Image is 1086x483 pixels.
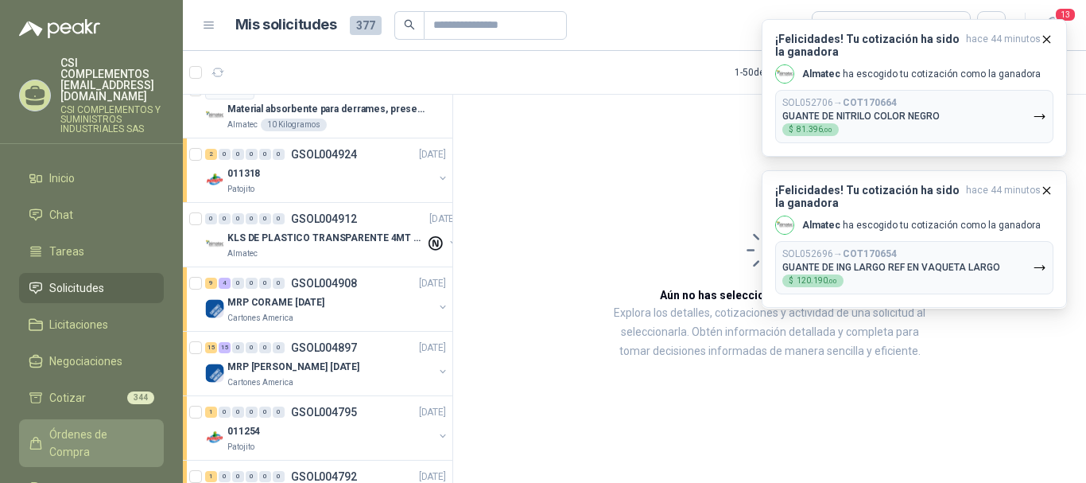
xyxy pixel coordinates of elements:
b: Almatec [802,220,840,231]
div: 0 [219,407,231,418]
button: SOL052706→COT170664GUANTE DE NITRILO COLOR NEGRO$81.396,00 [775,90,1053,143]
div: 0 [273,342,285,353]
h1: Mis solicitudes [235,14,337,37]
p: GSOL004792 [291,471,357,482]
p: Almatec [227,247,258,260]
div: 15 [205,342,217,353]
h3: Aún no has seleccionado niguna solicitud [660,286,879,304]
span: hace 44 minutos [966,33,1041,58]
div: 15 [219,342,231,353]
div: Todas [822,17,855,34]
p: GSOL004908 [291,278,357,289]
div: 0 [232,213,244,224]
p: GSOL004795 [291,407,357,418]
div: $ [782,275,844,287]
b: Almatec [802,68,840,80]
div: 0 [259,213,271,224]
div: 0 [205,213,217,224]
img: Company Logo [205,299,224,318]
a: Tareas [19,236,164,267]
a: 1 0 0 0 0 0 GSOL004795[DATE] Company Logo011254Patojito [205,403,449,454]
p: ha escogido tu cotización como la ganadora [802,219,1041,232]
div: 0 [246,342,258,353]
p: [DATE] [419,147,446,162]
span: 377 [350,16,382,35]
p: [DATE] [419,276,446,291]
span: 120.190 [797,277,837,285]
button: ¡Felicidades! Tu cotización ha sido la ganadorahace 44 minutos Company LogoAlmatec ha escogido tu... [762,170,1067,308]
p: 011318 [227,166,260,181]
p: [DATE] [419,405,446,420]
a: 2 0 0 0 0 0 GSOL004924[DATE] Company Logo011318Patojito [205,145,449,196]
button: 13 [1038,11,1067,40]
img: Company Logo [205,235,224,254]
div: 0 [273,213,285,224]
div: 0 [219,213,231,224]
p: Cartones America [227,312,293,325]
div: 0 [273,278,285,289]
a: Cotizar344 [19,383,164,413]
p: Almatec [227,119,258,131]
div: 0 [273,149,285,160]
p: ha escogido tu cotización como la ganadora [802,68,1041,81]
p: Patojito [227,441,254,454]
img: Company Logo [776,65,793,83]
div: 0 [259,342,271,353]
p: Patojito [227,183,254,196]
p: Material absorbente para derrames, presentación por kg [227,102,425,117]
div: 4 [219,278,231,289]
div: 1 - 50 de 231 [735,60,832,85]
p: [DATE] [429,212,456,227]
span: 81.396 [797,126,832,134]
span: hace 44 minutos [966,184,1041,209]
img: Company Logo [776,216,793,234]
span: ,00 [823,127,832,134]
p: MRP CORAME [DATE] [227,295,324,310]
p: [DATE] [419,341,446,356]
div: 0 [232,407,244,418]
div: 0 [232,342,244,353]
a: 0 0 0 0 0 0 GSOL004912[DATE] Company LogoKLS DE PLASTICO TRANSPARENTE 4MT CAL 4 Y CINTA TRAAlmatec [205,209,460,260]
img: Company Logo [205,428,224,447]
span: ,00 [828,278,837,285]
div: $ [782,123,839,136]
span: Solicitudes [49,279,104,297]
div: 0 [259,149,271,160]
p: GUANTE DE NITRILO COLOR NEGRO [782,111,940,122]
span: Cotizar [49,389,86,407]
p: CSI COMPLEMENTOS [EMAIL_ADDRESS][DOMAIN_NAME] [60,57,164,102]
p: KLS DE PLASTICO TRANSPARENTE 4MT CAL 4 Y CINTA TRA [227,231,425,246]
span: 344 [127,391,154,404]
a: Inicio [19,163,164,193]
p: SOL052696 → [782,248,897,260]
div: 0 [246,213,258,224]
div: 0 [232,149,244,160]
img: Logo peakr [19,19,100,38]
span: Licitaciones [49,316,108,333]
span: search [404,19,415,30]
img: Company Logo [205,364,224,383]
div: 0 [259,278,271,289]
p: GSOL004897 [291,342,357,353]
img: Company Logo [205,170,224,189]
div: 10 Kilogramos [261,119,327,131]
div: 0 [273,471,285,482]
div: 0 [232,471,244,482]
span: Órdenes de Compra [49,426,149,461]
a: 15 15 0 0 0 0 GSOL004897[DATE] Company LogoMRP [PERSON_NAME] [DATE]Cartones America [205,338,449,389]
span: 13 [1054,7,1076,22]
div: 0 [259,407,271,418]
p: GSOL004912 [291,213,357,224]
div: 0 [219,471,231,482]
img: Company Logo [205,106,224,125]
b: COT170664 [843,97,897,108]
div: 2 [205,149,217,160]
span: Negociaciones [49,353,122,370]
div: 0 [232,278,244,289]
span: Tareas [49,243,84,260]
p: GUANTE DE ING LARGO REF EN VAQUETA LARGO [782,262,1000,273]
div: 0 [219,149,231,160]
div: 1 [205,471,217,482]
div: 0 [246,149,258,160]
p: MRP [PERSON_NAME] [DATE] [227,360,359,375]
